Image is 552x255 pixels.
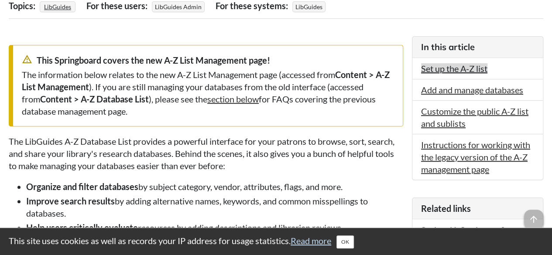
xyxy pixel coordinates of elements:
[292,1,326,12] span: LibGuides
[421,41,534,53] h3: In this article
[9,135,403,172] p: The LibGuides A-Z Database List provides a powerful interface for your patrons to browse, sort, s...
[524,211,543,221] a: arrow_upward
[26,196,115,206] strong: Improve search results
[26,221,403,234] li: resources by adding descriptions and librarian reviews.
[291,235,331,246] a: Read more
[26,180,403,193] li: by subject category, vendor, attributes, flags, and more.
[207,94,259,104] a: section below
[22,54,394,66] div: This Springboard covers the new A-Z List Management page!
[421,106,528,129] a: Customize the public A-Z list and sublists
[421,224,531,247] a: SpringyU: Setting up & Managing Database Assets
[40,94,149,104] strong: Content > A-Z Database List
[22,54,32,65] span: warning_amber
[43,0,72,13] a: LibGuides
[22,68,394,117] div: The information below relates to the new A-Z List Management page (accessed from ). If you are st...
[26,222,138,233] strong: Help users critically evaluate
[421,203,471,214] span: Related links
[524,210,543,229] span: arrow_upward
[26,181,138,192] strong: Organize and filter databases
[26,195,403,219] li: by adding alternative names, keywords, and common misspellings to databases.
[336,235,354,248] button: Close
[421,63,487,74] a: Set up the A-Z list
[421,139,530,174] a: Instructions for working with the legacy version of the A-Z management page
[152,1,205,12] span: LibGuides Admin
[421,85,523,95] a: Add and manage databases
